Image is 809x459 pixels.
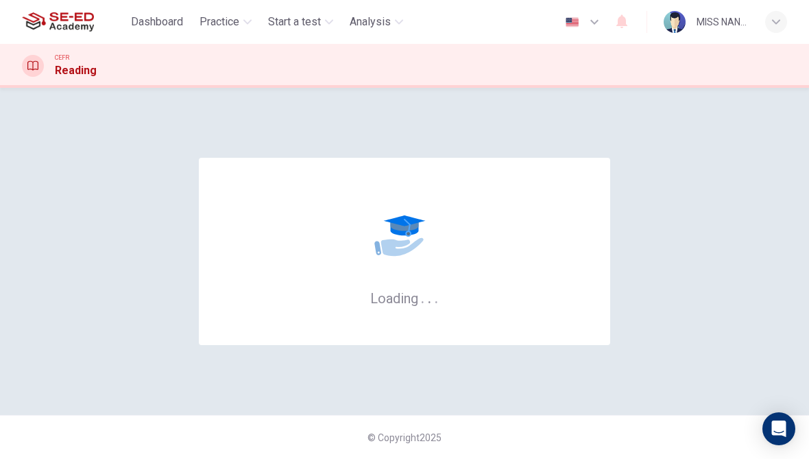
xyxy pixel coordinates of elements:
[131,14,183,30] span: Dashboard
[200,14,239,30] span: Practice
[22,8,125,36] a: SE-ED Academy logo
[367,432,442,443] span: © Copyright 2025
[664,11,686,33] img: Profile picture
[55,62,97,79] h1: Reading
[564,17,581,27] img: en
[697,14,749,30] div: MISS NANNAPAT PLIAMPLUEM
[762,412,795,445] div: Open Intercom Messenger
[125,10,189,34] button: Dashboard
[55,53,69,62] span: CEFR
[434,285,439,308] h6: .
[350,14,391,30] span: Analysis
[268,14,321,30] span: Start a test
[370,289,439,307] h6: Loading
[22,8,94,36] img: SE-ED Academy logo
[194,10,257,34] button: Practice
[427,285,432,308] h6: .
[263,10,339,34] button: Start a test
[420,285,425,308] h6: .
[344,10,409,34] button: Analysis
